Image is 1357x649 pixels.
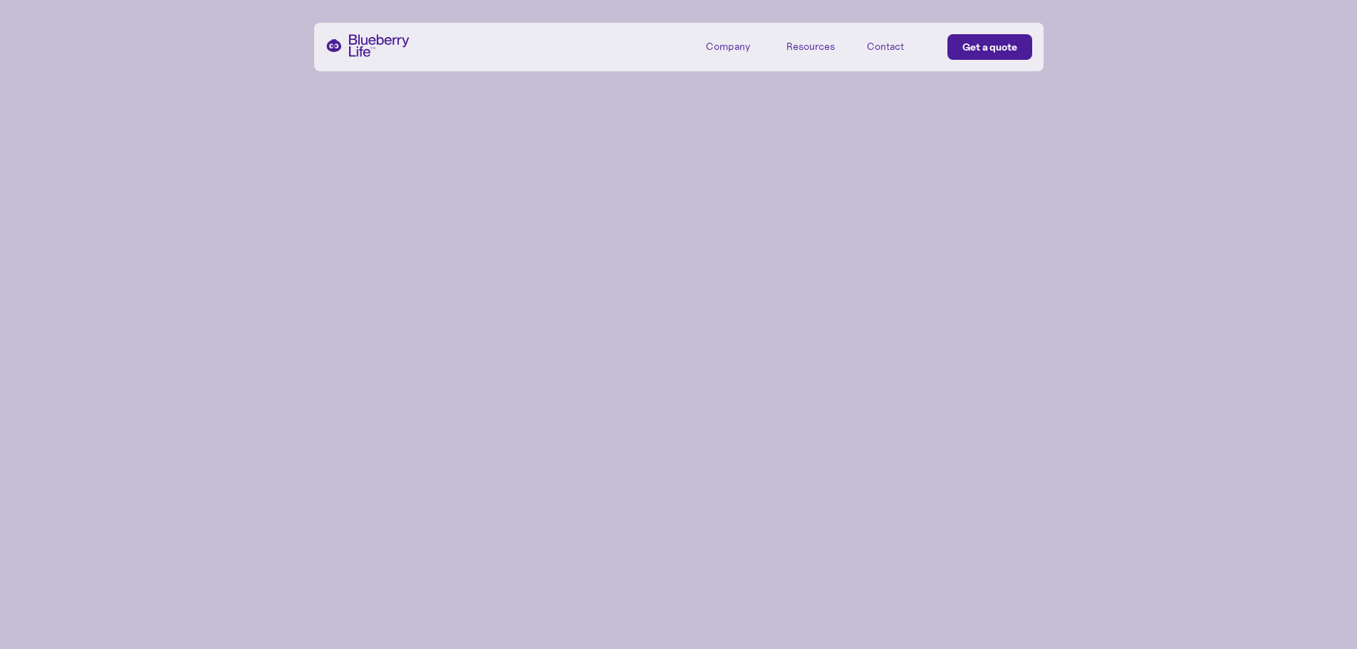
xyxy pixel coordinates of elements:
div: Resources [786,34,851,58]
div: Resources [786,41,835,53]
a: Get a quote [947,34,1032,60]
a: Contact [867,34,931,58]
div: Contact [867,41,904,53]
a: home [326,34,410,57]
div: Company [706,34,770,58]
div: Company [706,41,750,53]
div: Get a quote [962,40,1017,54]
